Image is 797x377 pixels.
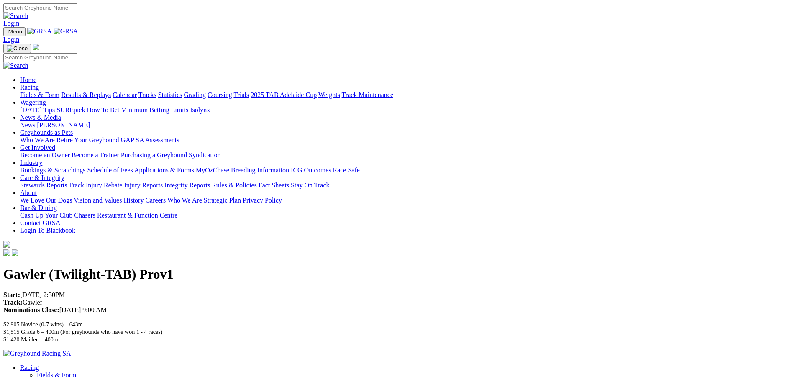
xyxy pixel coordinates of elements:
[158,91,182,98] a: Statistics
[291,167,331,174] a: ICG Outcomes
[145,197,166,204] a: Careers
[259,182,289,189] a: Fact Sheets
[56,136,119,144] a: Retire Your Greyhound
[20,174,64,181] a: Care & Integrity
[3,249,10,256] img: facebook.svg
[342,91,393,98] a: Track Maintenance
[190,106,210,113] a: Isolynx
[12,249,18,256] img: twitter.svg
[318,91,340,98] a: Weights
[74,212,177,219] a: Chasers Restaurant & Function Centre
[3,44,31,53] button: Toggle navigation
[37,121,90,128] a: [PERSON_NAME]
[333,167,359,174] a: Race Safe
[212,182,257,189] a: Rules & Policies
[3,291,20,298] strong: Start:
[27,28,52,35] img: GRSA
[20,197,794,204] div: About
[20,84,39,91] a: Racing
[3,36,19,43] a: Login
[3,321,162,343] span: $2,905 Novice (0-7 wins) – 643m $1,515 Grade 6 – 400m (For greyhounds who have won 1 - 4 races) $...
[20,212,794,219] div: Bar & Dining
[87,167,133,174] a: Schedule of Fees
[20,121,794,129] div: News & Media
[20,212,72,219] a: Cash Up Your Club
[20,182,67,189] a: Stewards Reports
[184,91,206,98] a: Grading
[20,136,794,144] div: Greyhounds as Pets
[291,182,329,189] a: Stay On Track
[20,159,42,166] a: Industry
[20,151,794,159] div: Get Involved
[20,364,39,371] a: Racing
[20,189,37,196] a: About
[3,62,28,69] img: Search
[121,136,179,144] a: GAP SA Assessments
[20,114,61,121] a: News & Media
[54,28,78,35] img: GRSA
[251,91,317,98] a: 2025 TAB Adelaide Cup
[233,91,249,98] a: Trials
[20,121,35,128] a: News
[8,28,22,35] span: Menu
[113,91,137,98] a: Calendar
[243,197,282,204] a: Privacy Policy
[3,3,77,12] input: Search
[20,129,73,136] a: Greyhounds as Pets
[87,106,120,113] a: How To Bet
[208,91,232,98] a: Coursing
[74,197,122,204] a: Vision and Values
[20,91,794,99] div: Racing
[20,144,55,151] a: Get Involved
[3,12,28,20] img: Search
[3,241,10,248] img: logo-grsa-white.png
[33,44,39,50] img: logo-grsa-white.png
[134,167,194,174] a: Applications & Forms
[20,106,794,114] div: Wagering
[124,182,163,189] a: Injury Reports
[3,306,59,313] strong: Nominations Close:
[56,106,85,113] a: SUREpick
[20,151,70,159] a: Become an Owner
[3,291,794,314] p: [DATE] 2:30PM Gawler [DATE] 9:00 AM
[231,167,289,174] a: Breeding Information
[20,99,46,106] a: Wagering
[61,91,111,98] a: Results & Replays
[20,204,57,211] a: Bar & Dining
[3,267,794,282] h1: Gawler (Twilight-TAB) Prov1
[164,182,210,189] a: Integrity Reports
[3,27,26,36] button: Toggle navigation
[20,106,55,113] a: [DATE] Tips
[72,151,119,159] a: Become a Trainer
[3,350,71,357] img: Greyhound Racing SA
[20,91,59,98] a: Fields & Form
[20,227,75,234] a: Login To Blackbook
[138,91,156,98] a: Tracks
[189,151,220,159] a: Syndication
[121,151,187,159] a: Purchasing a Greyhound
[3,53,77,62] input: Search
[7,45,28,52] img: Close
[123,197,144,204] a: History
[196,167,229,174] a: MyOzChase
[20,167,794,174] div: Industry
[3,299,23,306] strong: Track:
[121,106,188,113] a: Minimum Betting Limits
[20,219,60,226] a: Contact GRSA
[3,20,19,27] a: Login
[167,197,202,204] a: Who We Are
[20,182,794,189] div: Care & Integrity
[20,197,72,204] a: We Love Our Dogs
[20,136,55,144] a: Who We Are
[20,76,36,83] a: Home
[204,197,241,204] a: Strategic Plan
[69,182,122,189] a: Track Injury Rebate
[20,167,85,174] a: Bookings & Scratchings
